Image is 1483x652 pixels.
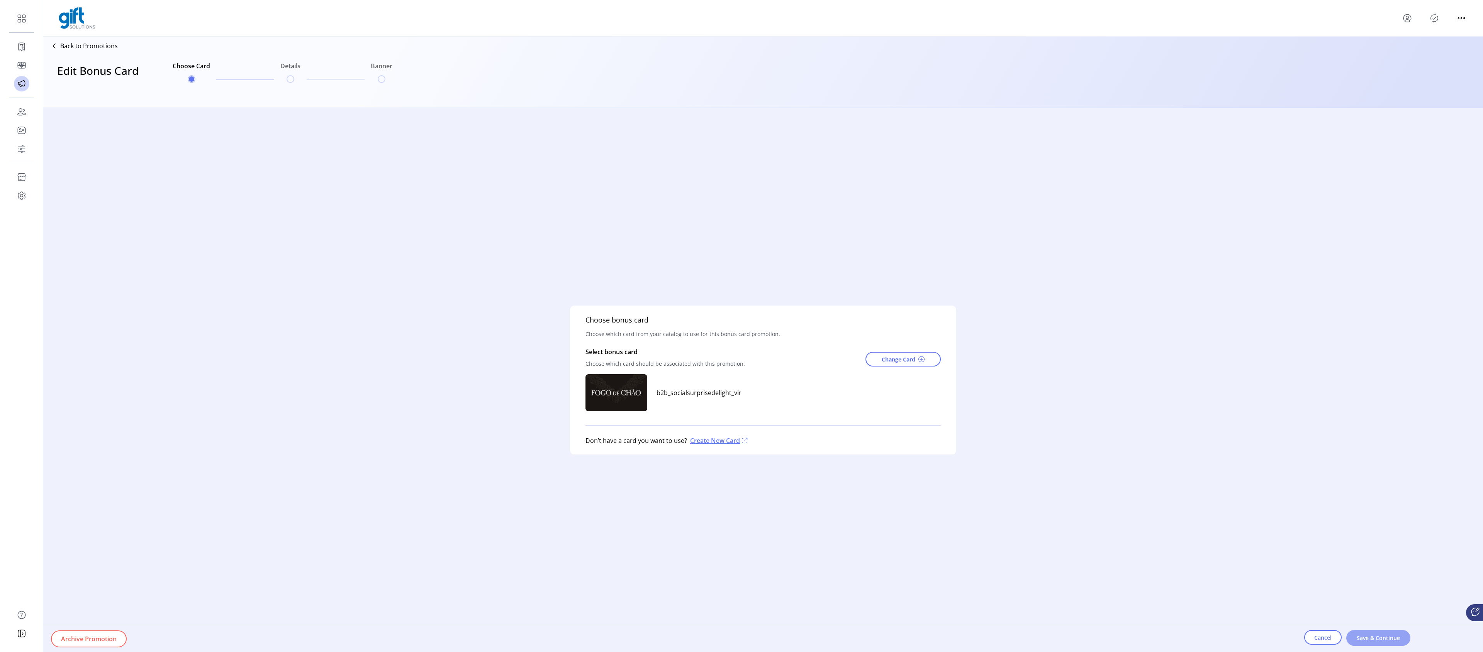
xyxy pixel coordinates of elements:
button: Archive Promotion [51,630,127,647]
p: Choose which card should be associated with this promotion. [585,356,745,371]
button: menu [1455,12,1468,24]
button: Save & Continue [1346,630,1410,646]
span: Choose which card from your catalog to use for this bonus card promotion. [585,325,780,343]
p: Back to Promotions [60,41,118,51]
p: Select bonus card [585,347,745,356]
p: Create New Card [687,436,749,445]
h5: Choose bonus card [585,315,648,325]
button: menu [1401,12,1413,24]
button: Publisher Panel [1428,12,1441,24]
h3: Edit Bonus Card [57,62,139,94]
p: Don’t have a card you want to use? [585,436,687,445]
img: logo [59,7,95,29]
span: Cancel [1314,633,1332,642]
span: Archive Promotion [61,634,117,644]
button: Cancel [1304,630,1342,645]
span: Save & Continue [1356,634,1400,642]
button: Change Card [865,352,941,367]
h6: Choose Card [173,61,210,75]
span: Change Card [882,355,915,363]
p: b2b_socialsurprisedelight_vir [652,388,741,397]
